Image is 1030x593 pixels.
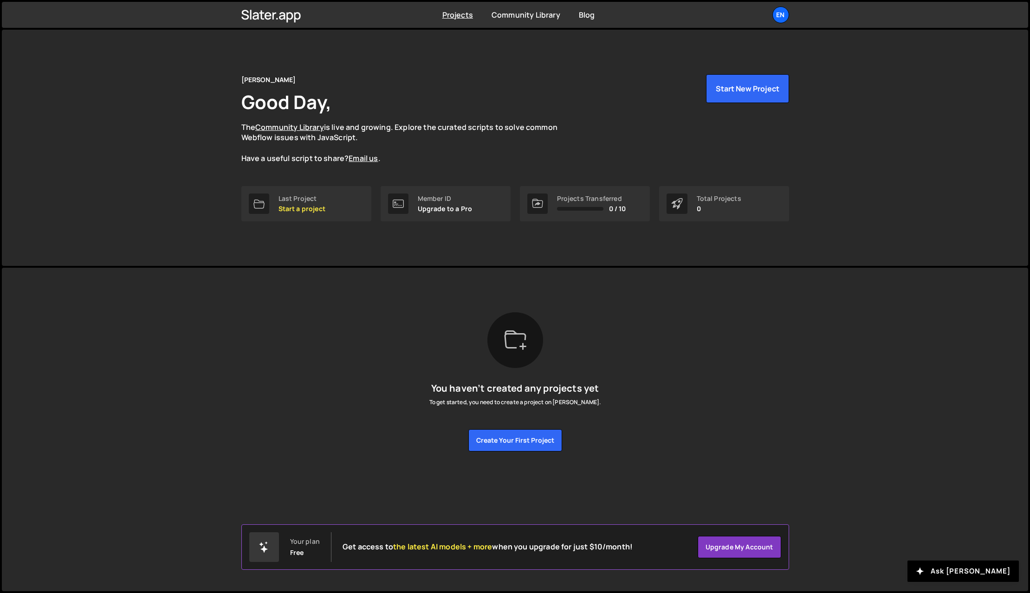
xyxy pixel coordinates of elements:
[241,74,296,85] div: [PERSON_NAME]
[418,195,473,202] div: Member ID
[706,74,789,103] button: Start New Project
[343,542,633,551] h2: Get access to when you upgrade for just $10/month!
[468,429,562,451] button: Create your first project
[429,398,601,407] p: To get started, you need to create a project on [PERSON_NAME].
[349,153,378,163] a: Email us
[429,383,601,394] h5: You haven’t created any projects yet
[418,205,473,213] p: Upgrade to a Pro
[907,561,1019,582] button: Ask [PERSON_NAME]
[579,10,595,20] a: Blog
[557,195,626,202] div: Projects Transferred
[290,538,320,545] div: Your plan
[698,536,781,558] a: Upgrade my account
[697,195,741,202] div: Total Projects
[279,205,325,213] p: Start a project
[241,89,331,115] h1: Good Day,
[290,549,304,556] div: Free
[442,10,473,20] a: Projects
[492,10,560,20] a: Community Library
[279,195,325,202] div: Last Project
[241,186,371,221] a: Last Project Start a project
[241,122,576,164] p: The is live and growing. Explore the curated scripts to solve common Webflow issues with JavaScri...
[697,205,741,213] p: 0
[393,541,492,552] span: the latest AI models + more
[255,122,324,132] a: Community Library
[772,6,789,23] a: en
[609,205,626,213] span: 0 / 10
